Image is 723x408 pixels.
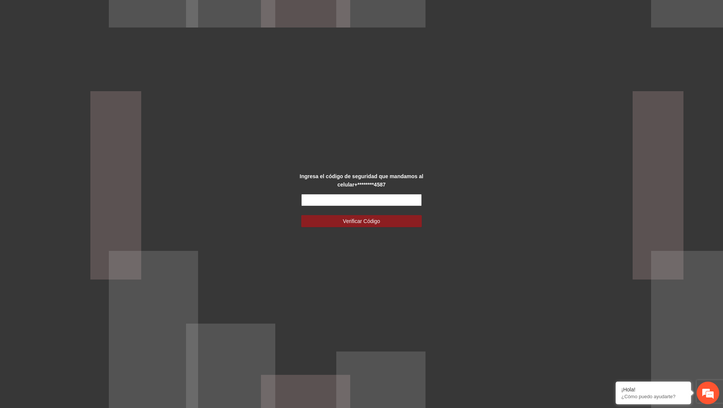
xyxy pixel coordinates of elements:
[343,217,380,225] span: Verificar Código
[4,206,143,232] textarea: Escriba su mensaje y pulse “Intro”
[621,387,685,393] div: ¡Hola!
[124,4,142,22] div: Minimizar ventana de chat en vivo
[39,38,127,48] div: Chatee con nosotros ahora
[44,101,104,177] span: Estamos en línea.
[621,394,685,399] p: ¿Cómo puedo ayudarte?
[300,173,423,188] strong: Ingresa el código de seguridad que mandamos al celular +********4587
[301,215,422,227] button: Verificar Código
